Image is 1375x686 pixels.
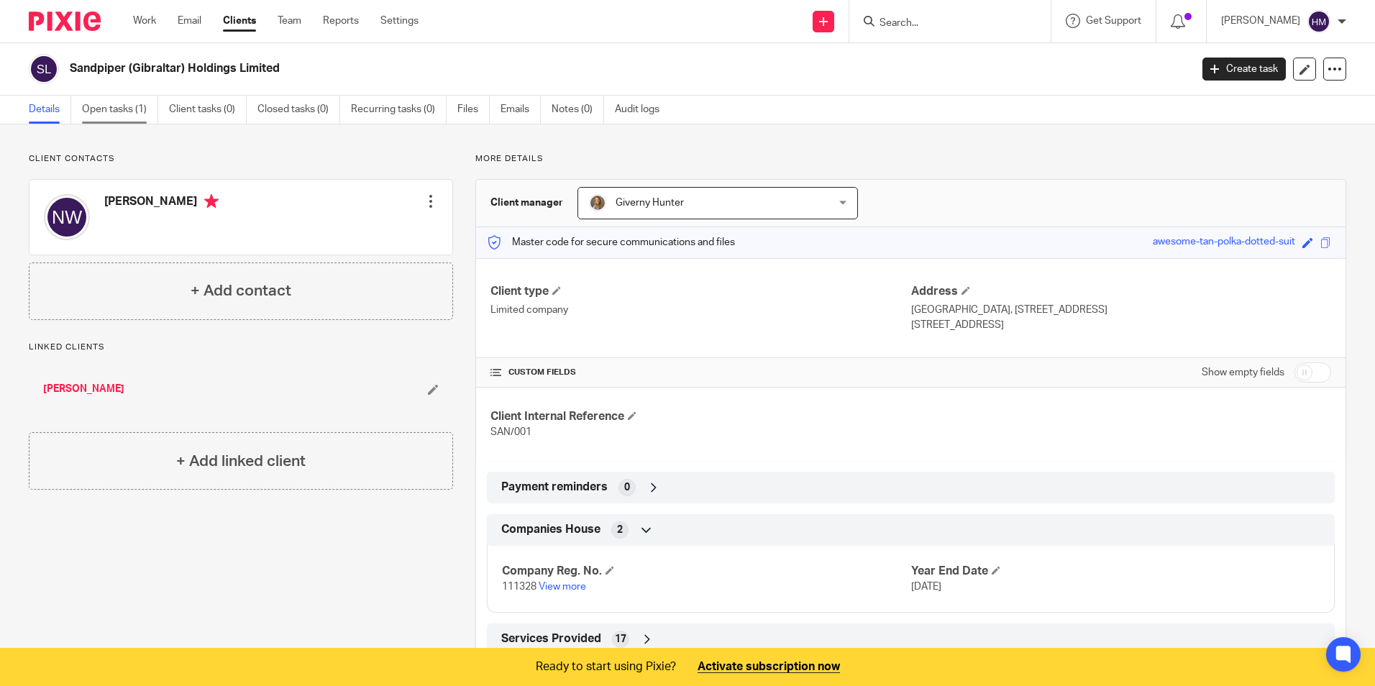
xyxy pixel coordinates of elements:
p: Linked clients [29,342,453,353]
a: Settings [380,14,419,28]
a: Files [457,96,490,124]
a: Recurring tasks (0) [351,96,447,124]
img: svg%3E [44,194,90,240]
a: Details [29,96,71,124]
a: Email [178,14,201,28]
span: Companies House [501,522,600,537]
a: Work [133,14,156,28]
span: SAN/001 [490,427,531,437]
a: View more [539,582,586,592]
p: Client contacts [29,153,453,165]
span: [DATE] [911,582,941,592]
a: Notes (0) [552,96,604,124]
img: GH%20LinkedIn%20Photo.jpg [589,194,606,211]
span: 111328 [502,582,536,592]
label: Show empty fields [1202,365,1284,380]
a: Create task [1202,58,1286,81]
input: Search [878,17,1008,30]
h2: Sandpiper (Gibraltar) Holdings Limited [70,61,959,76]
a: Closed tasks (0) [257,96,340,124]
a: Emails [501,96,541,124]
span: 2 [617,523,623,537]
a: Audit logs [615,96,670,124]
a: Clients [223,14,256,28]
p: [GEOGRAPHIC_DATA], [STREET_ADDRESS] [911,303,1331,317]
p: [PERSON_NAME] [1221,14,1300,28]
span: Giverny Hunter [616,198,684,208]
h4: Address [911,284,1331,299]
h3: Client manager [490,196,563,210]
h4: Company Reg. No. [502,564,910,579]
p: Limited company [490,303,910,317]
h4: [PERSON_NAME] [104,194,219,212]
span: Get Support [1086,16,1141,26]
h4: + Add linked client [176,450,306,472]
p: [STREET_ADDRESS] [911,318,1331,332]
h4: + Add contact [191,280,291,302]
h4: Year End Date [911,564,1320,579]
a: [PERSON_NAME] [43,382,124,396]
div: awesome-tan-polka-dotted-suit [1153,234,1295,251]
a: Team [278,14,301,28]
span: Payment reminders [501,480,608,495]
a: Reports [323,14,359,28]
h4: Client type [490,284,910,299]
p: Master code for secure communications and files [487,235,735,250]
h4: Client Internal Reference [490,409,910,424]
a: Client tasks (0) [169,96,247,124]
p: More details [475,153,1346,165]
i: Primary [204,194,219,209]
a: Open tasks (1) [82,96,158,124]
h4: CUSTOM FIELDS [490,367,910,378]
img: svg%3E [1307,10,1330,33]
img: Pixie [29,12,101,31]
span: Services Provided [501,631,601,646]
span: 0 [624,480,630,495]
span: 17 [615,632,626,646]
img: svg%3E [29,54,59,84]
